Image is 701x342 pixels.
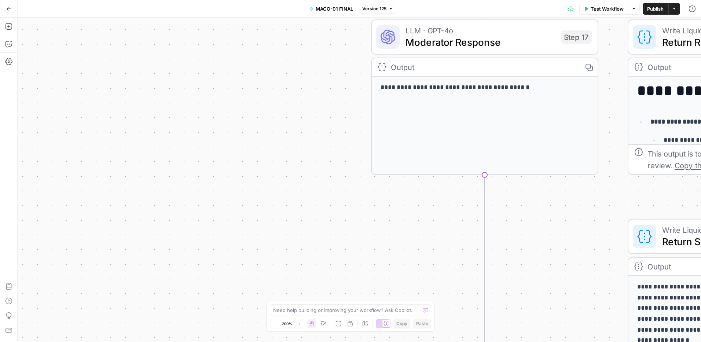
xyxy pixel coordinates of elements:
[413,319,431,328] button: Paste
[647,5,664,12] span: Publish
[396,320,407,327] span: Copy
[591,5,624,12] span: Test Workflow
[391,61,576,73] div: Output
[643,3,668,15] button: Publish
[362,5,386,12] span: Version 125
[393,319,410,328] button: Copy
[316,5,353,12] span: MACO-01 FINAL
[405,35,555,49] span: Moderator Response
[561,30,592,44] div: Step 17
[359,4,396,14] button: Version 125
[416,320,428,327] span: Paste
[405,25,555,36] span: LLM · GPT-4o
[579,3,628,15] button: Test Workflow
[305,3,357,15] button: MACO-01 FINAL
[282,321,292,327] span: 200%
